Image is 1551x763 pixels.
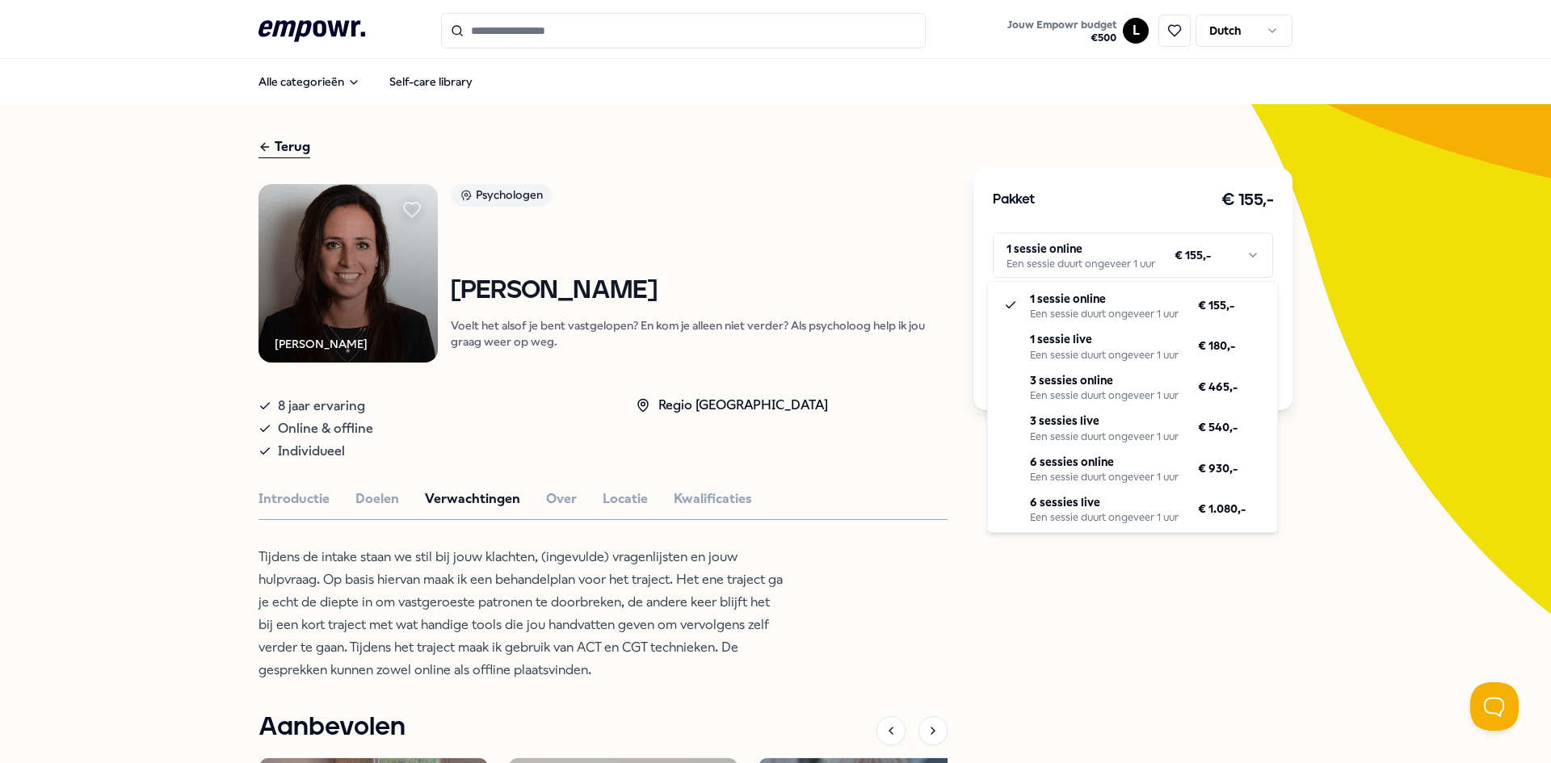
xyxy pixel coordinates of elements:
span: € 1.080,- [1198,500,1246,518]
div: Een sessie duurt ongeveer 1 uur [1030,389,1179,402]
span: € 930,- [1198,459,1238,477]
p: 3 sessies online [1030,371,1179,389]
div: Een sessie duurt ongeveer 1 uur [1030,511,1179,524]
span: € 540,- [1198,418,1238,436]
span: € 180,- [1198,337,1235,354]
p: 3 sessies live [1030,412,1179,430]
div: Een sessie duurt ongeveer 1 uur [1030,430,1179,443]
p: 1 sessie live [1030,330,1179,348]
div: Een sessie duurt ongeveer 1 uur [1030,308,1179,321]
div: Een sessie duurt ongeveer 1 uur [1030,349,1179,362]
p: 6 sessies live [1030,493,1179,511]
p: 1 sessie online [1030,290,1179,308]
span: € 465,- [1198,378,1238,396]
span: € 155,- [1198,296,1234,314]
div: Een sessie duurt ongeveer 1 uur [1030,471,1179,484]
p: 6 sessies online [1030,453,1179,471]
